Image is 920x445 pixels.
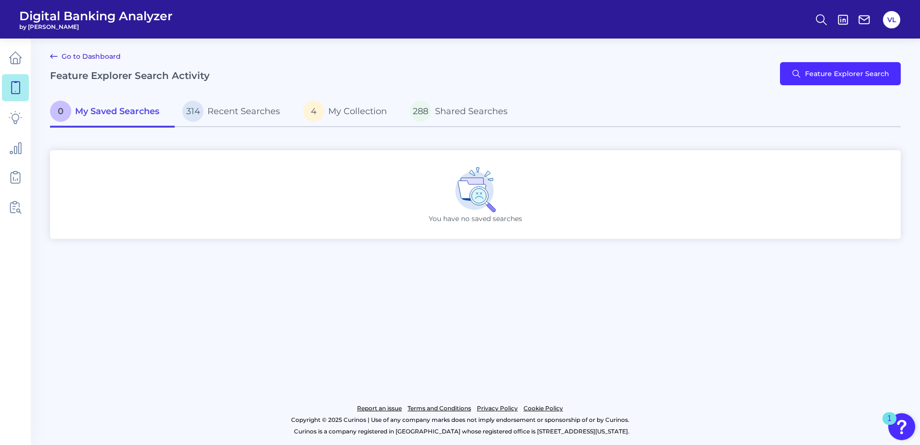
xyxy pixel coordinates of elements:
h2: Feature Explorer Search Activity [50,70,210,81]
span: 0 [50,101,71,122]
span: Shared Searches [435,106,508,117]
span: Feature Explorer Search [805,70,889,78]
a: Terms and Conditions [408,403,471,414]
div: 1 [887,419,892,431]
p: Copyright © 2025 Curinos | Use of any company marks does not imply endorsement or sponsorship of ... [47,414,873,426]
span: 288 [410,101,431,122]
a: Report an issue [357,403,402,414]
a: 314Recent Searches [175,97,295,128]
span: 4 [303,101,324,122]
a: 0My Saved Searches [50,97,175,128]
span: My Collection [328,106,387,117]
button: Open Resource Center, 1 new notification [888,413,915,440]
span: 314 [182,101,204,122]
button: Feature Explorer Search [780,62,901,85]
p: Curinos is a company registered in [GEOGRAPHIC_DATA] whose registered office is [STREET_ADDRESS][... [50,426,873,437]
span: Recent Searches [207,106,280,117]
button: VL [883,11,900,28]
a: 4My Collection [295,97,402,128]
div: You have no saved searches [50,150,901,239]
a: Go to Dashboard [50,51,121,62]
span: by [PERSON_NAME] [19,23,173,30]
a: 288Shared Searches [402,97,523,128]
span: My Saved Searches [75,106,159,117]
span: Digital Banking Analyzer [19,9,173,23]
a: Cookie Policy [524,403,563,414]
a: Privacy Policy [477,403,518,414]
